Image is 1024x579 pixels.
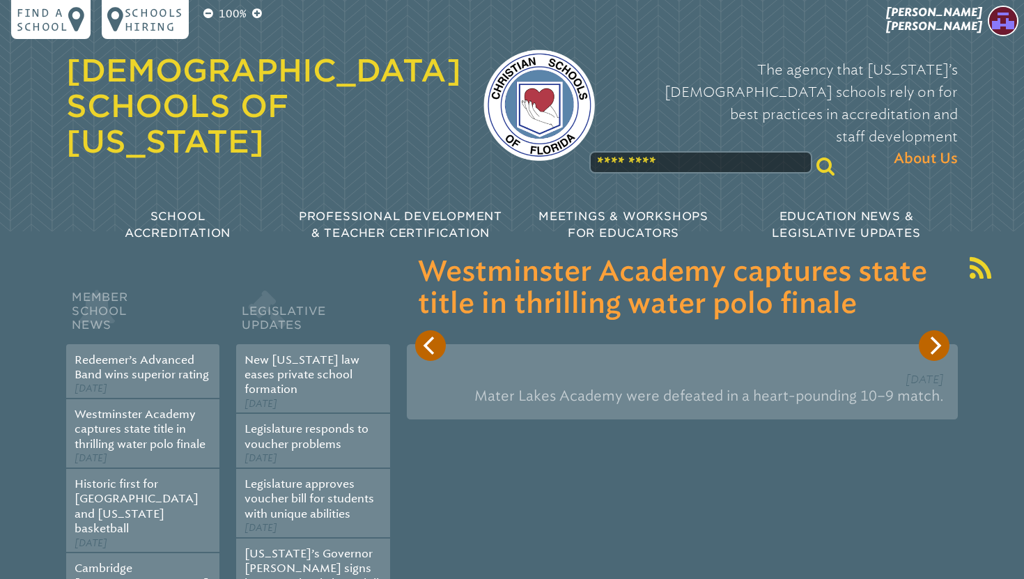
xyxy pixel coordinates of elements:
[906,373,944,386] span: [DATE]
[245,452,277,464] span: [DATE]
[772,210,920,240] span: Education News & Legislative Updates
[75,452,107,464] span: [DATE]
[245,422,369,450] a: Legislature responds to voucher problems
[245,477,374,520] a: Legislature approves voucher bill for students with unique abilities
[886,6,982,33] span: [PERSON_NAME] [PERSON_NAME]
[66,287,219,344] h2: Member School News
[245,398,277,410] span: [DATE]
[418,256,947,321] h3: Westminster Academy captures state title in thrilling water polo finale
[245,353,359,396] a: New [US_STATE] law eases private school formation
[538,210,708,240] span: Meetings & Workshops for Educators
[617,59,958,170] p: The agency that [US_STATE]’s [DEMOGRAPHIC_DATA] schools rely on for best practices in accreditati...
[421,381,944,411] p: Mater Lakes Academy were defeated in a heart-pounding 10–9 match.
[75,383,107,394] span: [DATE]
[415,330,446,361] button: Previous
[919,330,949,361] button: Next
[75,408,205,451] a: Westminster Academy captures state title in thrilling water polo finale
[216,6,249,22] p: 100%
[17,6,68,33] p: Find a school
[299,210,502,240] span: Professional Development & Teacher Certification
[125,210,231,240] span: School Accreditation
[75,353,209,381] a: Redeemer’s Advanced Band wins superior rating
[66,52,461,160] a: [DEMOGRAPHIC_DATA] Schools of [US_STATE]
[125,6,183,33] p: Schools Hiring
[894,148,958,170] span: About Us
[236,287,389,344] h2: Legislative Updates
[988,6,1018,36] img: 58006b14bfb7349f9ed4942390d8fd46
[75,537,107,549] span: [DATE]
[483,49,595,161] img: csf-logo-web-colors.png
[245,522,277,534] span: [DATE]
[75,477,199,535] a: Historic first for [GEOGRAPHIC_DATA] and [US_STATE] basketball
